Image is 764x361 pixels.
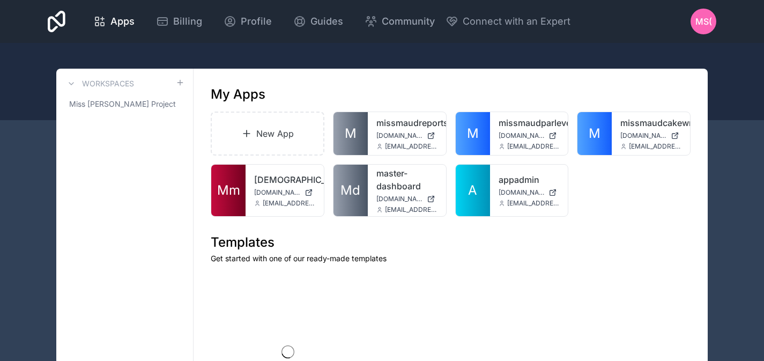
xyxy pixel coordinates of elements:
[456,112,490,155] a: M
[211,165,246,216] a: Mm
[65,94,184,114] a: Miss [PERSON_NAME] Project
[85,10,143,33] a: Apps
[376,167,437,193] a: master-dashboard
[620,116,681,129] a: missmaudcakewriting
[499,173,560,186] a: appadmin
[446,14,570,29] button: Connect with an Expert
[356,10,443,33] a: Community
[507,199,560,208] span: [EMAIL_ADDRESS][DOMAIN_NAME]
[499,188,545,197] span: [DOMAIN_NAME]
[620,131,666,140] span: [DOMAIN_NAME]
[254,188,315,197] a: [DOMAIN_NAME]
[499,188,560,197] a: [DOMAIN_NAME]
[629,142,681,151] span: [EMAIL_ADDRESS][DOMAIN_NAME]
[211,86,265,103] h1: My Apps
[499,116,560,129] a: missmaudparlevelsupdate
[456,165,490,216] a: A
[333,165,368,216] a: Md
[589,125,600,142] span: M
[376,131,422,140] span: [DOMAIN_NAME]
[345,125,357,142] span: M
[285,10,352,33] a: Guides
[241,14,272,29] span: Profile
[385,205,437,214] span: [EMAIL_ADDRESS][DOMAIN_NAME]
[263,199,315,208] span: [EMAIL_ADDRESS][DOMAIN_NAME]
[385,142,437,151] span: [EMAIL_ADDRESS][DOMAIN_NAME]
[577,112,612,155] a: M
[147,10,211,33] a: Billing
[310,14,343,29] span: Guides
[82,78,134,89] h3: Workspaces
[211,253,691,264] p: Get started with one of our ready-made templates
[65,77,134,90] a: Workspaces
[211,112,324,156] a: New App
[463,14,570,29] span: Connect with an Expert
[376,195,422,203] span: [DOMAIN_NAME]
[376,131,437,140] a: [DOMAIN_NAME]
[695,15,712,28] span: MS(
[211,234,691,251] h1: Templates
[620,131,681,140] a: [DOMAIN_NAME]
[110,14,135,29] span: Apps
[173,14,202,29] span: Billing
[507,142,560,151] span: [EMAIL_ADDRESS][DOMAIN_NAME]
[217,182,240,199] span: Mm
[333,112,368,155] a: M
[376,116,437,129] a: missmaudreports
[69,99,176,109] span: Miss [PERSON_NAME] Project
[340,182,360,199] span: Md
[376,195,437,203] a: [DOMAIN_NAME]
[467,125,479,142] span: M
[215,10,280,33] a: Profile
[499,131,545,140] span: [DOMAIN_NAME]
[468,182,477,199] span: A
[254,173,315,186] a: [DEMOGRAPHIC_DATA]
[254,188,300,197] span: [DOMAIN_NAME]
[499,131,560,140] a: [DOMAIN_NAME]
[382,14,435,29] span: Community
